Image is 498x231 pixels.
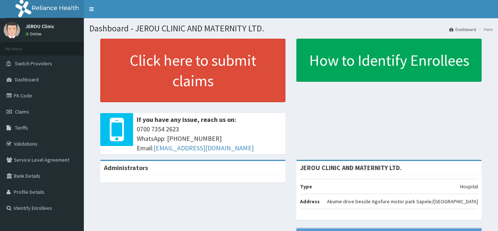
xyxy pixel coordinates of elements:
[296,39,482,82] a: How to Identify Enrollees
[89,24,493,33] h1: Dashboard - JEROU CLINIC AND MATERNITY LTD.
[26,31,43,36] a: Online
[15,60,52,67] span: Switch Providers
[100,39,285,102] a: Click here to submit claims
[137,115,236,124] b: If you have any issue, reach us on:
[4,22,20,38] img: User Image
[137,124,282,153] span: 0700 7354 2623 WhatsApp: [PHONE_NUMBER] Email:
[460,183,478,190] p: Hospital
[449,26,476,32] a: Dashboard
[327,198,478,205] p: Akume drive beside Agofure motor park Sapele/[GEOGRAPHIC_DATA]
[153,144,254,152] a: [EMAIL_ADDRESS][DOMAIN_NAME]
[477,26,493,32] li: Here
[15,124,28,131] span: Tariffs
[300,183,312,190] b: Type
[300,198,320,205] b: Address
[300,163,402,172] strong: JEROU CLINIC AND MATERNITY LTD.
[26,24,54,29] p: JEROU Clinic
[15,76,39,83] span: Dashboard
[15,108,29,115] span: Claims
[104,163,148,172] b: Administrators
